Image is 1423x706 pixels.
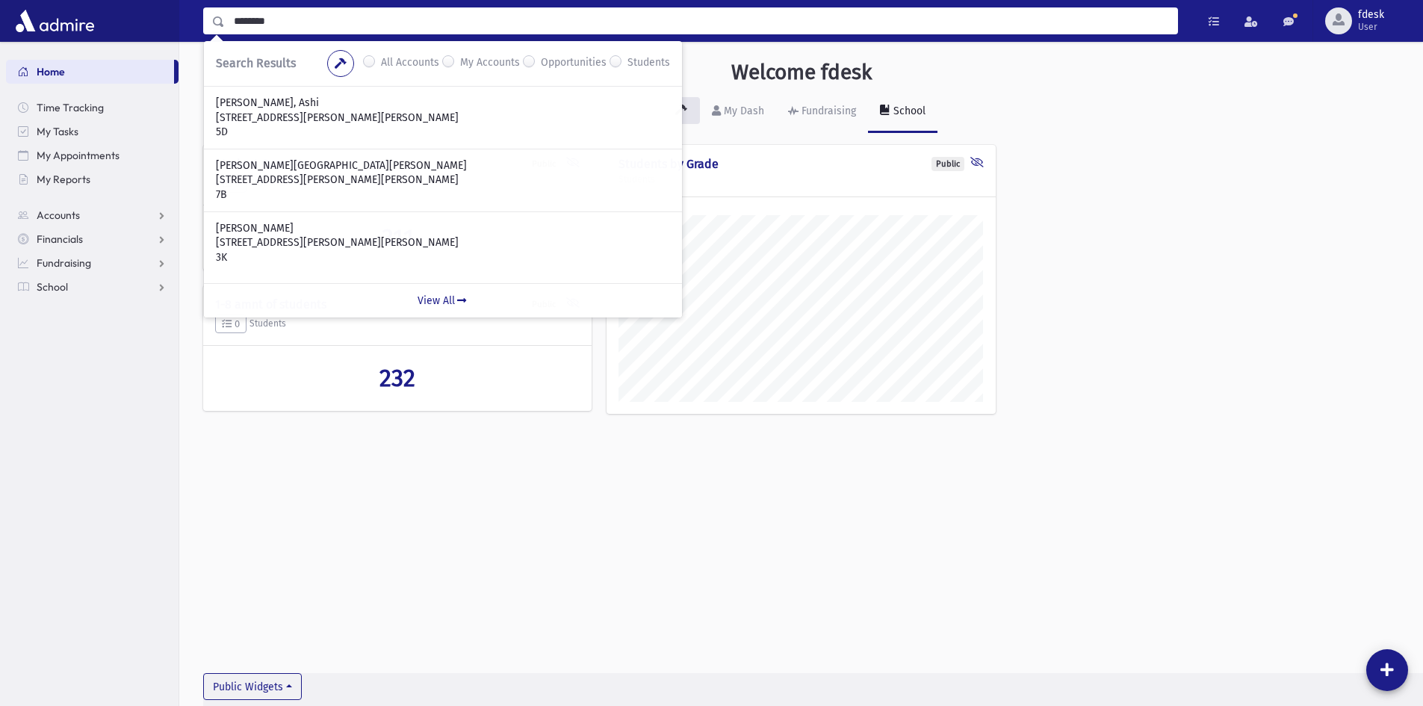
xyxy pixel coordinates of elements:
[731,60,872,85] h3: Welcome fdesk
[225,7,1177,34] input: Search
[627,55,670,72] label: Students
[619,174,983,185] h5: Students
[6,143,179,167] a: My Appointments
[216,173,670,188] p: [STREET_ADDRESS][PERSON_NAME][PERSON_NAME]
[222,318,240,329] span: 0
[776,91,868,133] a: Fundraising
[931,157,964,171] div: Public
[37,101,104,114] span: Time Tracking
[204,283,682,318] a: View All
[37,256,91,270] span: Fundraising
[37,173,90,186] span: My Reports
[1358,9,1384,21] span: fdesk
[6,227,179,251] a: Financials
[381,55,439,72] label: All Accounts
[215,364,580,392] a: 232
[216,56,296,70] span: Search Results
[216,125,670,140] p: 5D
[619,157,983,171] h4: Students by Grade
[216,158,670,202] a: [PERSON_NAME][GEOGRAPHIC_DATA][PERSON_NAME] [STREET_ADDRESS][PERSON_NAME][PERSON_NAME] 7B
[37,280,68,294] span: School
[6,167,179,191] a: My Reports
[37,149,120,162] span: My Appointments
[6,60,174,84] a: Home
[379,364,415,392] span: 232
[216,221,670,236] p: [PERSON_NAME]
[6,96,179,120] a: Time Tracking
[1358,21,1384,33] span: User
[37,125,78,138] span: My Tasks
[6,251,179,275] a: Fundraising
[37,208,80,222] span: Accounts
[216,158,670,173] p: [PERSON_NAME][GEOGRAPHIC_DATA][PERSON_NAME]
[216,235,670,250] p: [STREET_ADDRESS][PERSON_NAME][PERSON_NAME]
[6,203,179,227] a: Accounts
[216,96,670,140] a: [PERSON_NAME], Ashi [STREET_ADDRESS][PERSON_NAME][PERSON_NAME] 5D
[215,315,247,334] button: 0
[6,120,179,143] a: My Tasks
[12,6,98,36] img: AdmirePro
[216,250,670,265] p: 3K
[460,55,520,72] label: My Accounts
[216,221,670,265] a: [PERSON_NAME] [STREET_ADDRESS][PERSON_NAME][PERSON_NAME] 3K
[215,315,580,334] h5: Students
[216,96,670,111] p: [PERSON_NAME], Ashi
[203,673,302,700] button: Public Widgets
[216,111,670,126] p: [STREET_ADDRESS][PERSON_NAME][PERSON_NAME]
[541,55,607,72] label: Opportunities
[700,91,776,133] a: My Dash
[37,65,65,78] span: Home
[890,105,926,117] div: School
[37,232,83,246] span: Financials
[6,275,179,299] a: School
[721,105,764,117] div: My Dash
[216,188,670,202] p: 7B
[799,105,856,117] div: Fundraising
[868,91,937,133] a: School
